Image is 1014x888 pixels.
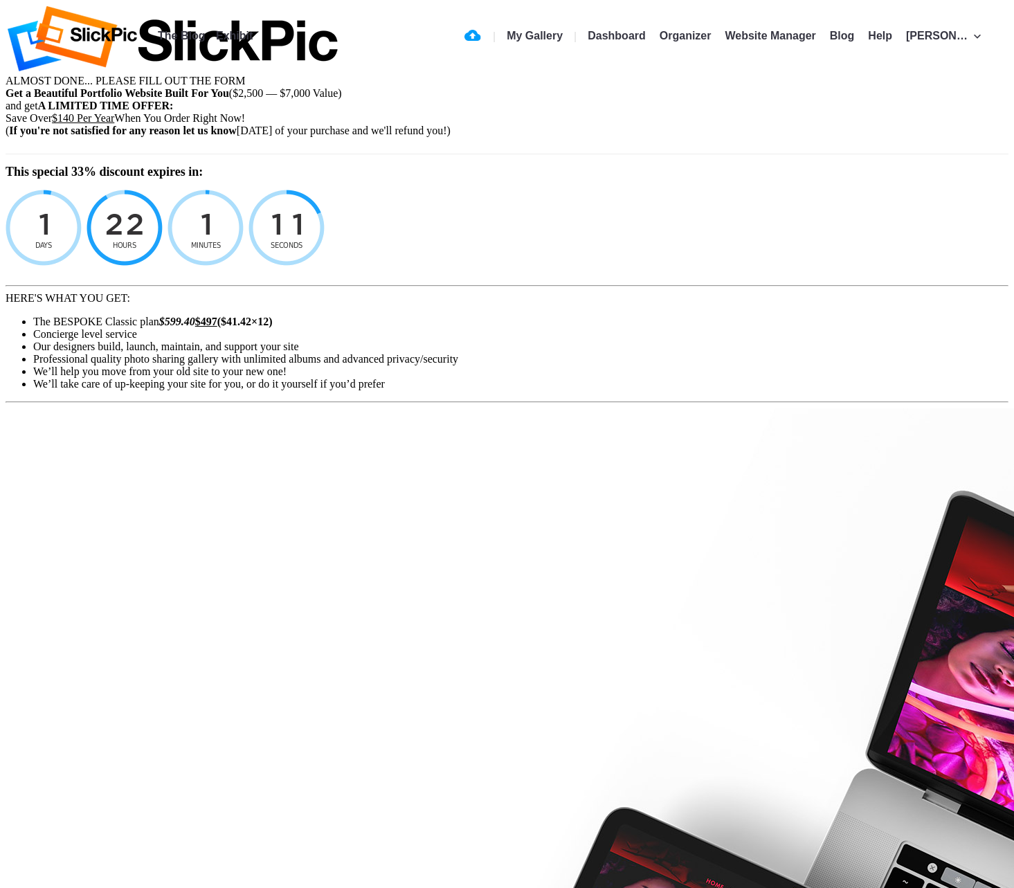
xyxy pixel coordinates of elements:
li: The BESPOKE Classic plan [33,316,1008,328]
li: Professional quality photo sharing gallery with unlimited albums and advanced privacy/security [33,353,1008,365]
div: HERE'S WHAT YOU GET: [6,292,1008,305]
u: $497 [195,316,217,327]
li: We’ll help you move from your old site to your new one! [33,365,1008,378]
h2: This special 33% discount expires in: [6,165,1008,179]
span: ($41.42×12) [217,316,273,327]
b: A LIMITED TIME OFFER: [38,100,174,111]
li: Concierge level service [33,328,1008,341]
b: Get a Beautiful Portfolio Website Built For You [6,87,229,99]
i: $599.40 [159,316,195,327]
u: $140 Per Year [52,112,114,124]
div: Save Over When You Order Right Now! [6,112,1008,125]
div: ALMOST DONE... PLEASE FILL OUT THE FORM [6,75,1008,87]
span: and get [6,100,38,111]
span: ($2,500 — $7,000 Value) [229,87,342,99]
div: ( [DATE] of your purchase and we'll refund you!) [6,125,1008,137]
li: We’ll take care of up-keeping your site for you, or do it yourself if you’d prefer [33,378,1008,390]
b: If you're not satisfied for any reason let us know [9,125,236,136]
li: Our designers build, launch, maintain, and support your site [33,341,1008,353]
